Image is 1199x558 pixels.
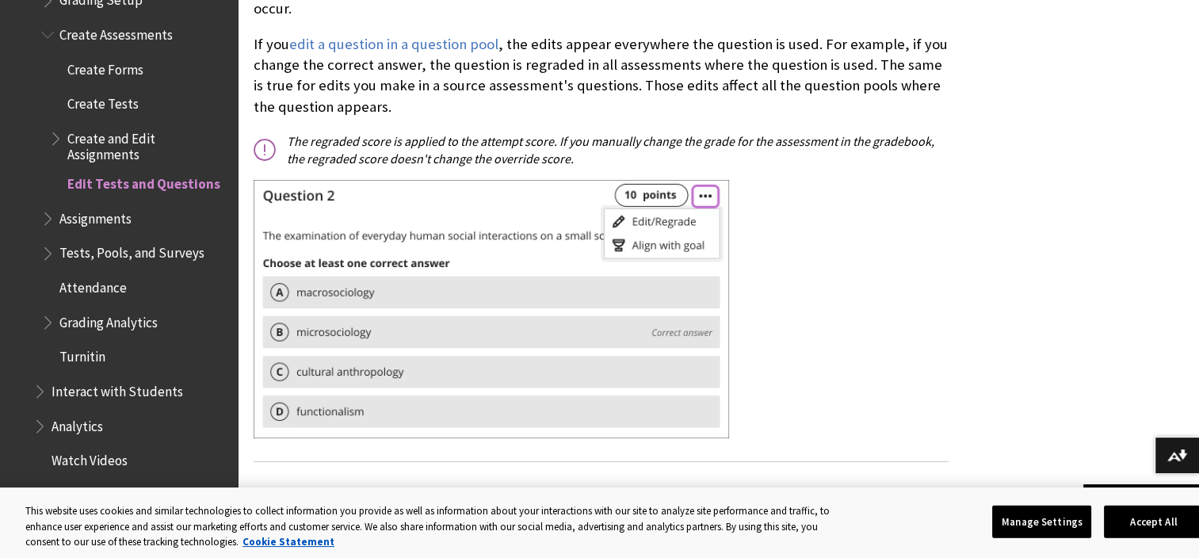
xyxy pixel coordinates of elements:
[67,170,220,192] span: Edit Tests and Questions
[52,448,128,469] span: Watch Videos
[289,35,498,54] a: edit a question in a question pool
[67,56,143,78] span: Create Forms
[254,34,949,117] p: If you , the edits appear everywhere the question is used. For example, if you change the correct...
[1083,484,1199,514] a: Back to top
[242,535,334,548] a: More information about your privacy, opens in a new tab
[52,378,183,399] span: Interact with Students
[254,481,949,514] span: Give full credit
[254,132,949,168] p: The regraded score is applied to the attempt score. If you manually change the grade for the asse...
[992,505,1091,538] button: Manage Settings
[59,240,204,262] span: Tests, Pools, and Surveys
[25,503,839,550] div: This website uses cookies and similar technologies to collect information you provide as well as ...
[59,21,173,43] span: Create Assessments
[59,274,127,296] span: Attendance
[59,344,105,365] span: Turnitin
[254,180,729,438] img: The top right-hand side menu lets you edit or regrade a question, or align question with your goals.
[67,125,227,162] span: Create and Edit Assignments
[67,91,139,113] span: Create Tests
[59,309,158,331] span: Grading Analytics
[59,205,132,227] span: Assignments
[52,413,103,434] span: Analytics
[44,482,159,503] span: Original Course View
